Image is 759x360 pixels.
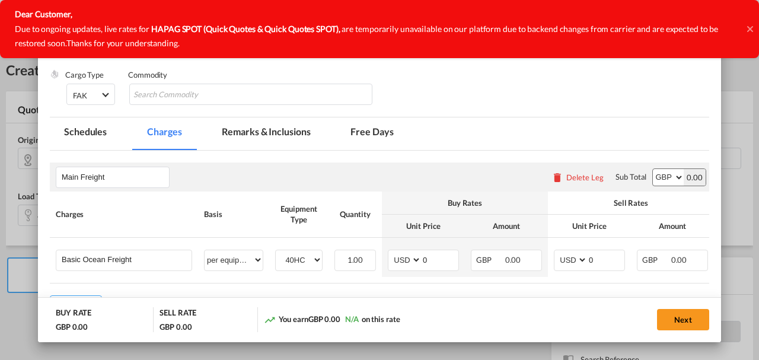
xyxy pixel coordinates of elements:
button: Delete Leg [551,173,604,182]
div: You earn on this rate [264,314,400,326]
label: Cargo Type [65,70,104,79]
md-pagination-wrapper: Use the left and right arrow keys to navigate between tabs [50,117,420,150]
div: Sell Rates [554,197,708,208]
div: GBP 0.00 [160,321,192,332]
th: Unit Price [382,215,465,238]
md-dialog: Create New Card ... [38,18,721,342]
th: Amount [465,215,548,238]
md-tab-item: Schedules [50,117,121,150]
div: Delete Leg [566,173,604,182]
md-select: Select Cargo type: FAK [66,84,115,105]
span: GBP [476,255,503,265]
th: Amount [631,215,714,238]
input: Charge Name [62,250,192,268]
button: Add Leg [50,295,102,317]
button: Next [657,309,709,330]
md-tab-item: Free Days [336,117,407,150]
span: GBP 0.00 [308,314,340,324]
div: Basis [204,209,263,219]
md-icon: icon-trending-up [264,314,276,326]
th: Unit Price [548,215,631,238]
md-tab-item: Remarks & Inclusions [208,117,324,150]
span: N/A [345,314,359,324]
span: GBP [642,255,669,265]
div: 0.00 [684,169,706,186]
md-tab-item: Charges [133,117,196,150]
div: FAK [73,91,87,100]
md-icon: icon-delete [551,171,563,183]
div: Charges [56,209,192,219]
div: Equipment Type [275,203,323,225]
div: Sub Total [616,171,646,182]
div: SELL RATE [160,307,196,321]
label: Commodity [128,70,167,79]
input: 0 [588,250,624,268]
span: 0.00 [505,255,521,265]
input: 0 [422,250,458,268]
div: GBP 0.00 [56,321,88,332]
img: cargo.png [50,69,59,79]
span: 0.00 [671,255,687,265]
md-chips-wrap: Chips container with autocompletion. Enter the text area, type text to search, and then use the u... [129,84,372,105]
select: per equipment [205,250,263,269]
div: BUY RATE [56,307,91,321]
div: Buy Rates [388,197,542,208]
span: 1.00 [347,255,363,265]
input: Leg Name [62,168,169,186]
md-input-container: Basic Ocean Freight [56,250,192,268]
input: Search Commodity [133,85,242,104]
div: Quantity [334,209,376,219]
